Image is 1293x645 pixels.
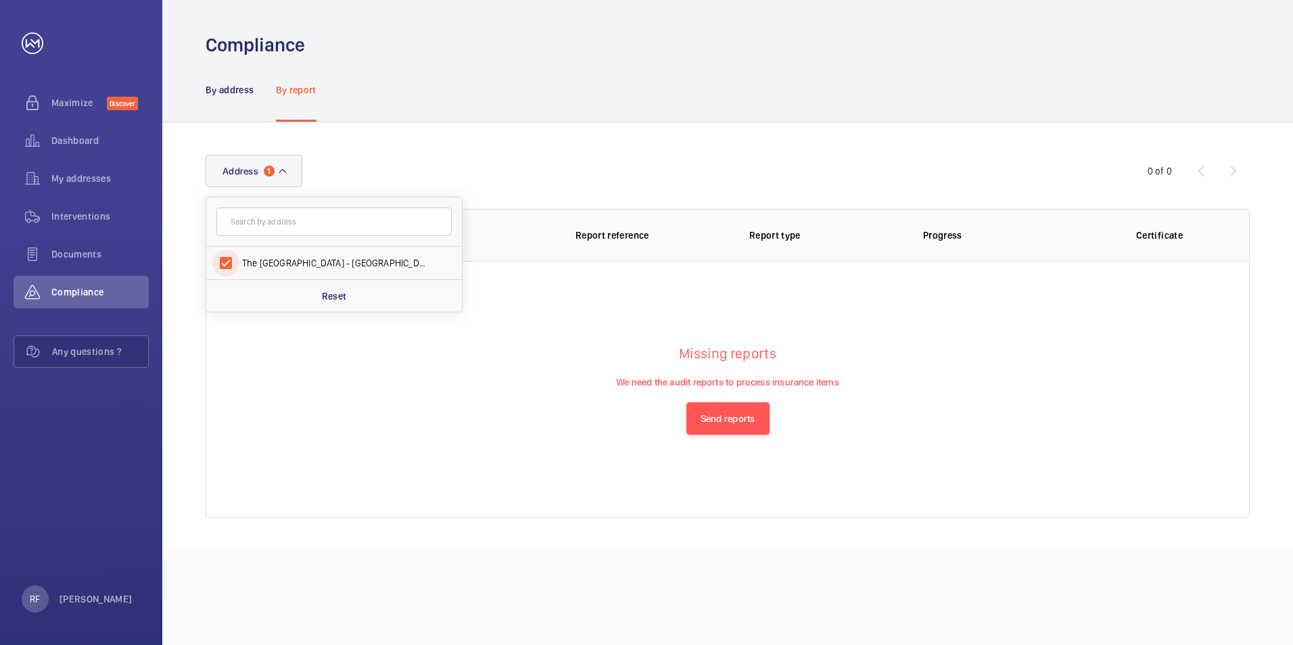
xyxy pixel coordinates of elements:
input: Search by address [216,208,452,236]
button: Send reports [686,402,770,435]
span: Maximize [51,96,107,110]
span: Any questions ? [52,345,148,358]
button: Address1 [206,155,302,187]
p: RF [30,592,40,606]
span: Dashboard [51,134,149,147]
div: 0 of 0 [1148,164,1172,178]
p: Progress [923,229,1075,242]
span: The [GEOGRAPHIC_DATA] - [GEOGRAPHIC_DATA] [242,256,428,270]
span: Address [222,166,258,176]
span: Interventions [51,210,149,223]
p: Certificate [1097,229,1222,242]
span: Discover [107,97,138,110]
h1: Compliance [206,32,305,57]
p: Report type [749,229,901,242]
p: [PERSON_NAME] [60,592,133,606]
p: Reset [322,289,347,303]
p: Report reference [575,229,728,242]
span: Compliance [51,285,149,299]
span: Documents [51,247,149,261]
span: 1 [264,166,275,176]
p: We need the audit reports to process insurance items [616,375,839,402]
p: By address [206,83,254,97]
p: By report [276,83,316,97]
p: Address [402,229,554,242]
h4: Missing reports [616,345,839,375]
span: My addresses [51,172,149,185]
